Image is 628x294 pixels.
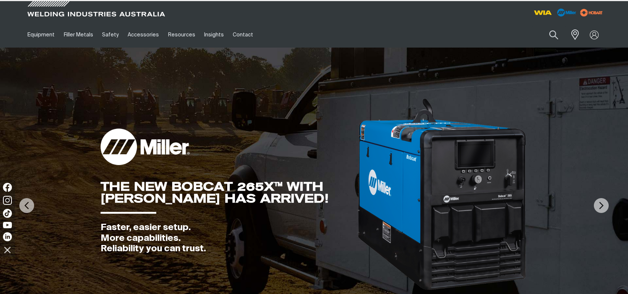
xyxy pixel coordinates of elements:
button: Search products [541,26,566,43]
img: Facebook [3,183,12,192]
a: Resources [164,22,200,48]
img: miller [578,7,605,18]
a: Safety [98,22,123,48]
img: hide socials [1,243,14,256]
input: Product name or item number... [532,26,566,43]
img: NextArrow [594,198,609,213]
a: Equipment [23,22,59,48]
a: Insights [200,22,228,48]
a: Contact [228,22,258,48]
div: THE NEW BOBCAT 265X™ WITH [PERSON_NAME] HAS ARRIVED! [101,181,357,204]
img: TikTok [3,209,12,218]
nav: Main [23,22,459,48]
img: LinkedIn [3,232,12,241]
div: Faster, easier setup. More capabilities. Reliability you can trust. [101,222,357,254]
a: Filler Metals [59,22,97,48]
img: YouTube [3,222,12,228]
img: Instagram [3,196,12,205]
img: PrevArrow [19,198,34,213]
a: Accessories [123,22,163,48]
